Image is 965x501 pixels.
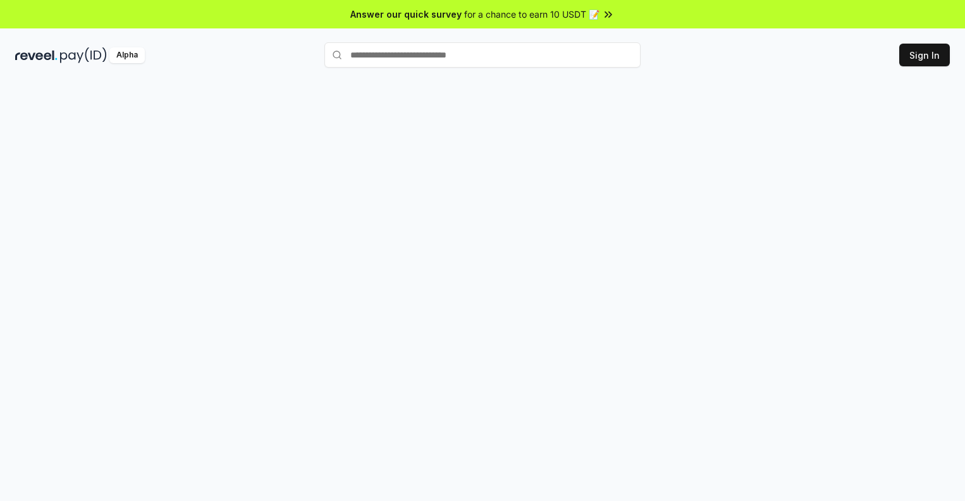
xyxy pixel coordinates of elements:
[15,47,58,63] img: reveel_dark
[60,47,107,63] img: pay_id
[899,44,950,66] button: Sign In
[109,47,145,63] div: Alpha
[464,8,599,21] span: for a chance to earn 10 USDT 📝
[350,8,462,21] span: Answer our quick survey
